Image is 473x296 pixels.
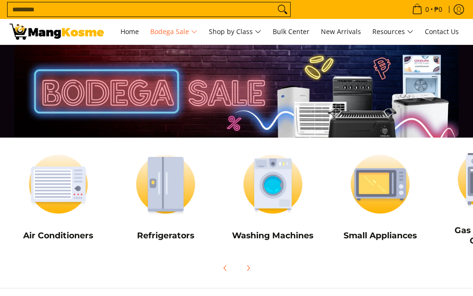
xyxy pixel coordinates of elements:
a: Refrigerators Refrigerators [117,148,215,248]
h5: Washing Machines [224,230,322,241]
span: Resources [372,26,413,38]
span: Home [120,27,139,36]
h5: Small Appliances [331,230,429,241]
span: 0 [424,6,430,13]
span: ₱0 [433,6,444,13]
a: Bodega Sale [146,19,202,44]
h5: Air Conditioners [9,230,107,241]
span: Bulk Center [273,27,310,36]
img: Washing Machines [224,148,322,221]
a: New Arrivals [316,19,366,44]
a: Small Appliances Small Appliances [331,148,429,248]
a: Air Conditioners Air Conditioners [9,148,107,248]
span: Bodega Sale [150,26,198,38]
img: Bodega Sale l Mang Kosme: Cost-Efficient &amp; Quality Home Appliances Washing Machine [9,24,104,40]
a: Resources [368,19,418,44]
a: Bulk Center [268,19,314,44]
span: Shop by Class [209,26,261,38]
nav: Main Menu [113,19,464,44]
a: Contact Us [420,19,464,44]
a: Washing Machines Washing Machines [224,148,322,248]
a: Shop by Class [204,19,266,44]
span: Contact Us [425,27,459,36]
a: Home [116,19,144,44]
img: Air Conditioners [9,148,107,221]
h5: Refrigerators [117,230,215,241]
img: Small Appliances [331,148,429,221]
span: New Arrivals [321,27,361,36]
button: Search [275,2,290,17]
span: • [409,4,445,15]
img: Refrigerators [117,148,215,221]
button: Previous [215,258,236,279]
button: Next [238,258,258,279]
